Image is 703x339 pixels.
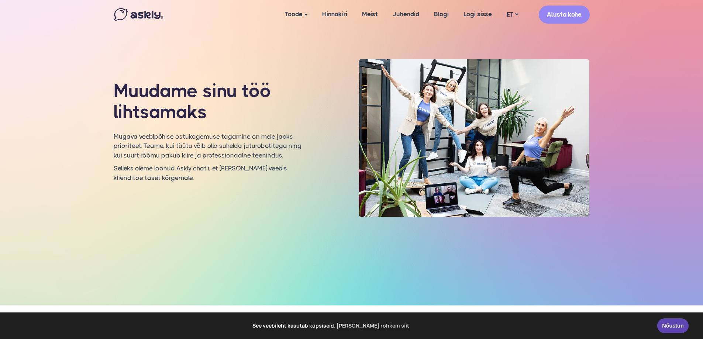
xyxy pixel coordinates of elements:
a: Nõustun [657,318,689,333]
p: Selleks oleme loonud Askly chat’i, et [PERSON_NAME] veebis klienditoe taset kõrgemale. [114,164,303,183]
p: Mugava veebipõhise ostukogemuse tagamine on meie jaoks prioriteet. Teame, kui tüütu võib olla suh... [114,132,303,160]
a: Alusta kohe [539,6,590,24]
span: See veebileht kasutab küpsiseid. [11,320,652,331]
h1: Muudame sinu töö lihtsamaks [114,80,303,123]
a: ET [499,9,525,20]
a: learn more about cookies [335,320,410,331]
img: Askly [114,8,163,21]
